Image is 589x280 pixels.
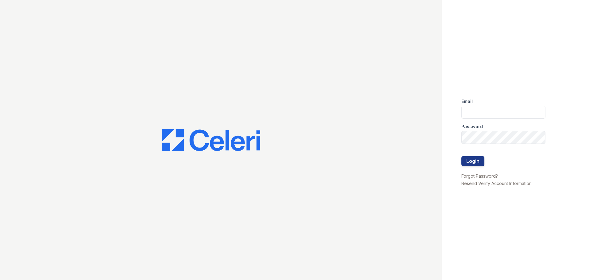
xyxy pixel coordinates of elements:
[162,129,260,151] img: CE_Logo_Blue-a8612792a0a2168367f1c8372b55b34899dd931a85d93a1a3d3e32e68fde9ad4.png
[461,173,498,179] a: Forgot Password?
[461,124,483,130] label: Password
[461,98,473,105] label: Email
[461,156,484,166] button: Login
[461,181,532,186] a: Resend Verify Account Information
